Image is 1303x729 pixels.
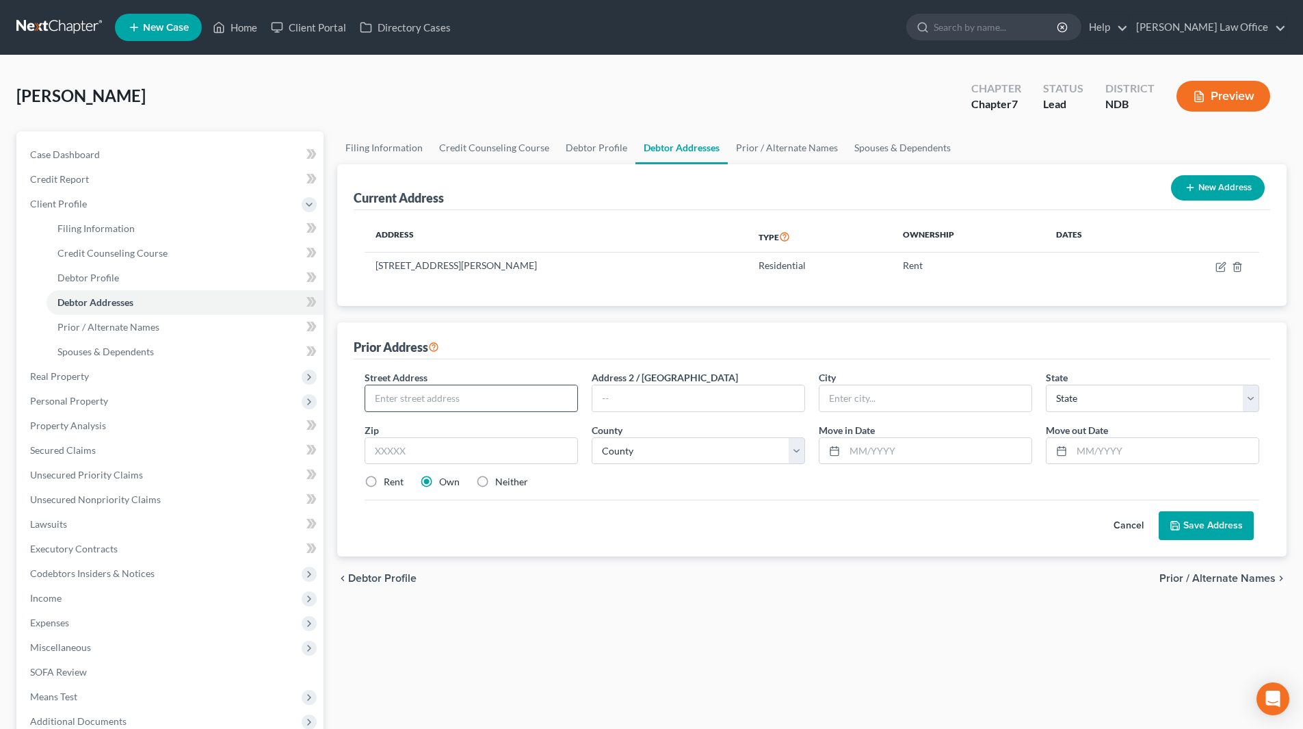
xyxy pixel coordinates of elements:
a: Prior / Alternate Names [47,315,324,340]
div: Chapter [971,97,1021,112]
a: Filing Information [47,216,324,241]
i: chevron_right [1276,573,1287,584]
span: Expenses [30,617,69,628]
label: Neither [495,475,528,489]
span: Additional Documents [30,715,127,727]
button: Preview [1176,81,1270,112]
span: Unsecured Nonpriority Claims [30,494,161,505]
span: Move in Date [819,424,875,436]
a: Credit Counseling Course [47,241,324,266]
div: Chapter [971,81,1021,97]
label: Rent [384,475,404,489]
span: State [1046,372,1068,383]
button: New Address [1171,175,1265,201]
span: Executory Contracts [30,543,118,554]
a: Debtor Profile [47,266,324,290]
label: Address 2 / [GEOGRAPHIC_DATA] [592,370,738,385]
span: New Case [143,23,189,33]
a: Home [206,15,264,40]
a: Debtor Profile [557,131,635,164]
span: Means Test [30,691,77,702]
a: Directory Cases [353,15,458,40]
td: Residential [748,253,892,279]
a: Lawsuits [19,512,324,537]
a: Credit Counseling Course [431,131,557,164]
a: Credit Report [19,167,324,192]
span: Property Analysis [30,420,106,431]
span: Codebtors Insiders & Notices [30,567,155,579]
a: Debtor Addresses [47,290,324,315]
a: SOFA Review [19,660,324,685]
span: [PERSON_NAME] [16,86,146,105]
i: chevron_left [337,573,348,584]
input: Enter city... [819,385,1031,411]
span: Debtor Profile [57,272,119,283]
input: MM/YYYY [1072,438,1259,464]
a: Filing Information [337,131,431,164]
div: Lead [1043,97,1083,112]
span: Income [30,592,62,604]
span: Personal Property [30,395,108,407]
a: [PERSON_NAME] Law Office [1129,15,1286,40]
a: Unsecured Priority Claims [19,463,324,487]
span: Credit Report [30,173,89,185]
a: Debtor Addresses [635,131,728,164]
span: Debtor Addresses [57,296,133,308]
a: Case Dashboard [19,142,324,167]
input: Search by name... [934,14,1059,40]
th: Address [365,221,748,253]
span: Unsecured Priority Claims [30,469,143,481]
input: -- [592,385,804,411]
span: Street Address [365,372,427,383]
a: Client Portal [264,15,353,40]
td: [STREET_ADDRESS][PERSON_NAME] [365,253,748,279]
span: SOFA Review [30,666,87,678]
button: Prior / Alternate Names chevron_right [1159,573,1287,584]
td: Rent [892,253,1045,279]
div: Open Intercom Messenger [1256,682,1289,715]
a: Property Analysis [19,413,324,438]
a: Unsecured Nonpriority Claims [19,487,324,512]
div: District [1105,81,1155,97]
span: County [592,424,622,436]
th: Ownership [892,221,1045,253]
th: Type [748,221,892,253]
div: NDB [1105,97,1155,112]
span: Prior / Alternate Names [57,321,159,333]
span: Spouses & Dependents [57,346,154,357]
span: Client Profile [30,198,87,209]
span: Prior / Alternate Names [1159,573,1276,584]
button: Cancel [1098,512,1159,539]
span: City [819,372,836,383]
a: Spouses & Dependents [47,340,324,364]
div: Prior Address [354,339,439,355]
a: Prior / Alternate Names [728,131,846,164]
span: Move out Date [1046,424,1108,436]
a: Help [1082,15,1128,40]
div: Current Address [354,190,444,206]
th: Dates [1045,221,1145,253]
a: Spouses & Dependents [846,131,959,164]
button: chevron_left Debtor Profile [337,573,417,584]
a: Executory Contracts [19,537,324,561]
span: 7 [1012,97,1018,110]
span: Miscellaneous [30,641,91,653]
input: MM/YYYY [845,438,1031,464]
input: Enter street address [365,385,577,411]
span: Debtor Profile [348,573,417,584]
a: Secured Claims [19,438,324,463]
span: Zip [365,424,379,436]
span: Lawsuits [30,518,67,530]
input: XXXXX [365,437,578,465]
div: Status [1043,81,1083,97]
button: Save Address [1159,511,1254,540]
span: Credit Counseling Course [57,247,168,259]
span: Case Dashboard [30,149,100,160]
label: Own [439,475,460,489]
span: Real Property [30,370,89,382]
span: Filing Information [57,222,135,234]
span: Secured Claims [30,444,96,456]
